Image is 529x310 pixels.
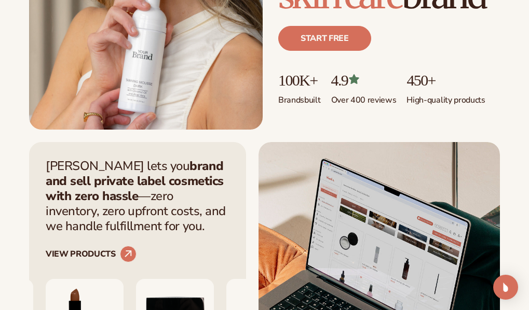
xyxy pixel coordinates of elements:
p: High-quality products [406,89,485,106]
p: 4.9 [331,72,397,89]
p: Over 400 reviews [331,89,397,106]
a: VIEW PRODUCTS [46,246,137,262]
a: Start free [278,26,371,51]
p: Brands built [278,89,321,106]
strong: brand and sell private label cosmetics with zero hassle [46,158,224,204]
p: 100K+ [278,72,321,89]
p: [PERSON_NAME] lets you —zero inventory, zero upfront costs, and we handle fulfillment for you. [46,159,229,233]
div: Open Intercom Messenger [493,275,518,300]
p: 450+ [406,72,485,89]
